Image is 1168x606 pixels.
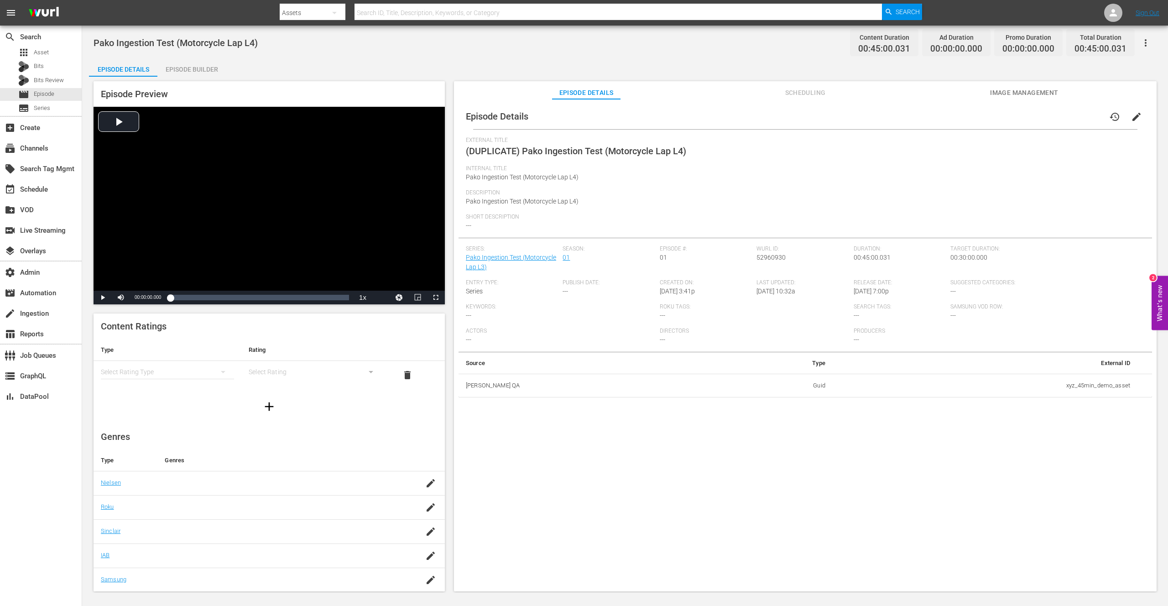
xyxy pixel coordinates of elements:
span: Series: [466,246,558,253]
span: Episode [18,89,29,100]
span: Series [18,103,29,114]
span: Asset [34,48,49,57]
span: Job Queues [5,350,16,361]
table: simple table [94,339,445,389]
button: history [1104,106,1126,128]
span: --- [466,222,471,229]
a: Roku [101,503,114,510]
span: Roku Tags: [660,303,849,311]
span: 01 [660,254,667,261]
div: Episode Builder [157,58,226,80]
span: [DATE] 7:00p [854,287,889,295]
th: Rating [241,339,389,361]
button: Play [94,291,112,304]
span: Genres [101,431,130,442]
span: Series [466,287,483,295]
th: Type [725,352,833,374]
span: Episode [34,89,54,99]
span: Image Management [990,87,1058,99]
div: Episode Details [89,58,157,80]
table: simple table [459,352,1152,398]
span: 00:45:00.031 [1074,44,1126,54]
span: GraphQL [5,371,16,381]
span: Directors [660,328,849,335]
span: Release Date: [854,279,946,287]
div: Video Player [94,107,445,304]
th: Type [94,449,157,471]
div: Content Duration [858,31,910,44]
button: Picture-in-Picture [408,291,427,304]
span: DataPool [5,391,16,402]
button: Mute [112,291,130,304]
span: --- [563,287,568,295]
button: Fullscreen [427,291,445,304]
span: history [1109,111,1120,122]
button: delete [396,364,418,386]
span: Content Ratings [101,321,167,332]
span: [DATE] 10:32a [756,287,795,295]
span: Series [34,104,50,113]
span: Search [5,31,16,42]
span: Samsung VOD Row: [950,303,1043,311]
span: 00:00:00.000 [135,295,161,300]
span: (DUPLICATE) Pako Ingestion Test (Motorcycle Lap L4) [466,146,686,157]
span: Scheduling [771,87,839,99]
button: Episode Builder [157,58,226,77]
span: --- [854,312,859,319]
span: External Title [466,137,1140,144]
span: 00:00:00.000 [930,44,982,54]
span: --- [466,336,471,343]
th: Type [94,339,241,361]
a: 01 [563,254,570,261]
span: Description [466,189,1140,197]
a: Samsung [101,576,126,583]
span: Reports [5,329,16,340]
a: Sinclair [101,528,120,534]
span: Wurl ID: [756,246,849,253]
span: Search [896,4,920,20]
span: --- [950,287,956,295]
span: Bits Review [34,76,64,85]
span: --- [950,312,956,319]
div: Total Duration [1074,31,1126,44]
span: 52960930 [756,254,786,261]
span: Ingestion [5,308,16,319]
span: --- [854,336,859,343]
span: Bits [34,62,44,71]
span: Search Tag Mgmt [5,163,16,174]
a: Sign Out [1136,9,1159,16]
div: 2 [1149,274,1157,282]
span: 00:00:00.000 [1002,44,1054,54]
span: Target Duration: [950,246,1140,253]
div: Ad Duration [930,31,982,44]
span: Asset [18,47,29,58]
span: Overlays [5,246,16,256]
span: Episode Details [552,87,620,99]
span: Channels [5,143,16,154]
button: Jump To Time [390,291,408,304]
div: Bits Review [18,75,29,86]
button: Search [882,4,922,20]
span: Keywords: [466,303,655,311]
span: Live Streaming [5,225,16,236]
span: 00:45:00.031 [858,44,910,54]
button: edit [1126,106,1147,128]
span: Season: [563,246,655,253]
span: --- [660,336,665,343]
th: Genres [157,449,407,471]
span: Automation [5,287,16,298]
span: 00:30:00.000 [950,254,987,261]
span: Duration: [854,246,946,253]
img: ans4CAIJ8jUAAAAAAAAAAAAAAAAAAAAAAAAgQb4GAAAAAAAAAAAAAAAAAAAAAAAAJMjXAAAAAAAAAAAAAAAAAAAAAAAAgAT5G... [22,2,66,24]
span: Search Tags: [854,303,946,311]
a: Pako Ingestion Test (Motorcycle Lap L3) [466,254,556,271]
button: Open Feedback Widget [1152,276,1168,330]
span: 00:45:00.031 [854,254,891,261]
span: Episode #: [660,246,752,253]
span: Internal Title [466,165,1140,172]
span: Producers [854,328,1043,335]
span: Episode Details [466,111,528,122]
span: Create [5,122,16,133]
span: Pako Ingestion Test (Motorcycle Lap L4) [466,198,579,205]
span: Actors [466,328,655,335]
